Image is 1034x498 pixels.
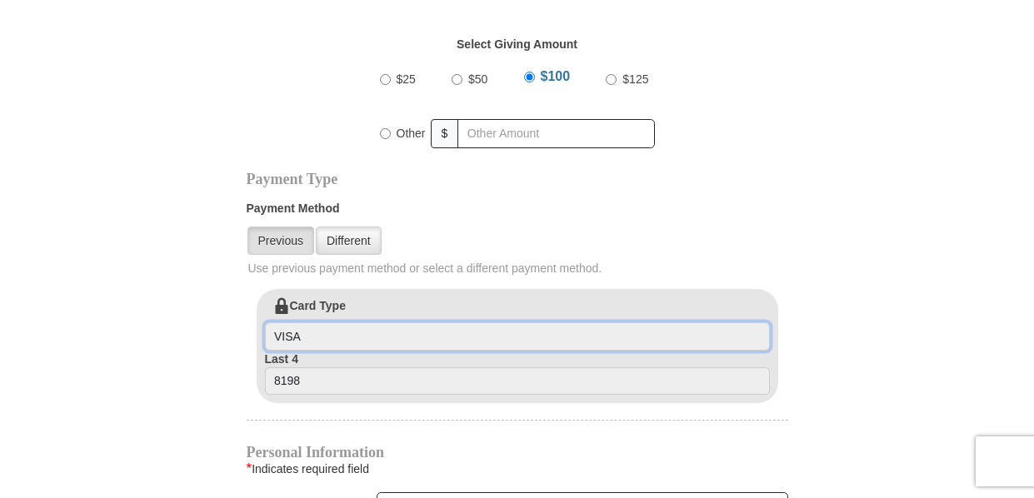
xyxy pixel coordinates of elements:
span: $ [431,119,459,148]
strong: Select Giving Amount [457,37,577,51]
label: Payment Method [247,200,788,225]
label: Card Type [265,297,770,351]
span: $50 [468,72,487,86]
a: Different [316,227,382,255]
input: Last 4 [265,367,770,396]
h4: Payment Type [247,172,788,186]
input: Card Type [265,322,770,351]
span: Other [397,127,426,140]
div: Indicates required field [247,459,788,479]
span: $25 [397,72,416,86]
input: Other Amount [457,119,654,148]
span: Use previous payment method or select a different payment method. [248,260,790,276]
span: $100 [541,69,571,83]
label: Last 4 [265,351,770,396]
a: Previous [247,227,314,255]
span: $125 [622,72,648,86]
h4: Personal Information [247,446,788,459]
